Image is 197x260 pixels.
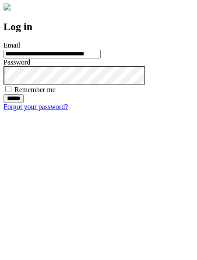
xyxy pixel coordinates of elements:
[4,58,30,66] label: Password
[4,103,68,110] a: Forgot your password?
[4,41,20,49] label: Email
[4,21,193,33] h2: Log in
[4,3,11,10] img: logo-4e3dc11c47720685a147b03b5a06dd966a58ff35d612b21f08c02c0306f2b779.png
[14,86,56,93] label: Remember me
